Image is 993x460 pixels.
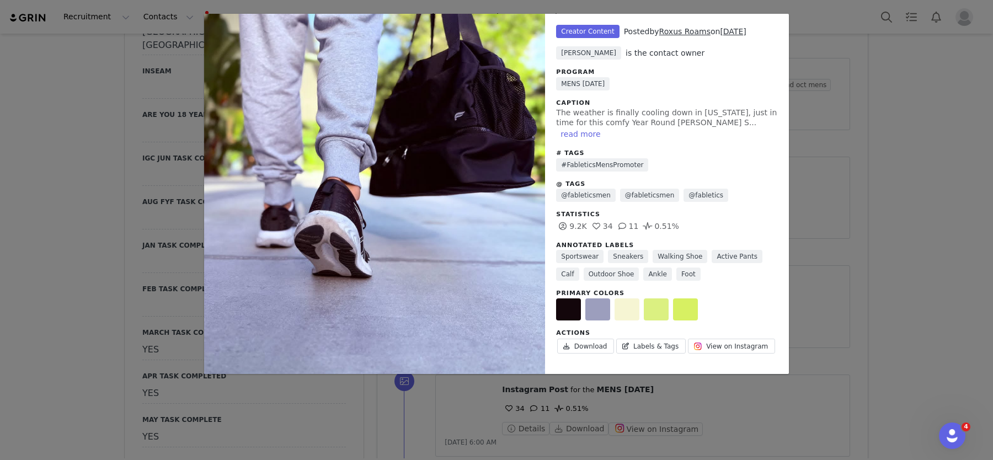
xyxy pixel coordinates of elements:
a: @fabletics [684,189,728,202]
div: @ Tags [556,180,778,189]
a: [DATE] [720,27,746,36]
a: Sneakers [608,250,648,263]
span: by [649,27,710,36]
a: Roxus Roams [659,27,711,36]
a: View on Instagram [688,339,775,354]
a: MENS [DATE] [556,77,610,90]
div: Program [556,68,778,77]
span: 0.51% [641,222,679,231]
a: Sportswear [556,250,604,263]
div: Primary Colors [556,289,778,298]
div: # Tags [556,149,778,158]
div: Actions [556,329,778,338]
a: @fableticsmen [556,189,615,202]
a: Outdoor Shoe [584,268,639,281]
div: is the contact owner [626,47,704,59]
div: Unlabeled [204,14,789,374]
a: Foot [676,268,701,281]
span: 4 [962,422,970,431]
button: read more [556,127,605,141]
a: Ankle [643,268,671,281]
span: The weather is finally cooling down in [US_STATE], just in time for this comfy Year Round [PERSON... [556,108,777,127]
a: Labels & Tags [616,339,686,354]
a: #FableticsMensPromoter [556,158,648,172]
span: [PERSON_NAME] [556,46,621,60]
div: Posted on [624,26,746,38]
iframe: Intercom live chat [939,422,965,449]
span: 9.2K [556,222,586,231]
div: Caption [556,99,778,108]
a: Active Pants [712,250,762,263]
a: Download [557,339,614,354]
span: 34 [590,222,613,231]
a: Walking Shoe [653,250,707,263]
a: @fableticsmen [620,189,679,202]
img: instagram.svg [693,342,702,351]
a: Calf [556,268,579,281]
span: Creator Content [556,25,619,38]
span: View on Instagram [706,341,768,351]
div: Annotated Labels [556,241,778,250]
body: Rich Text Area. Press ALT-0 for help. [9,9,453,21]
div: Statistics [556,210,778,220]
span: 11 [616,222,639,231]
